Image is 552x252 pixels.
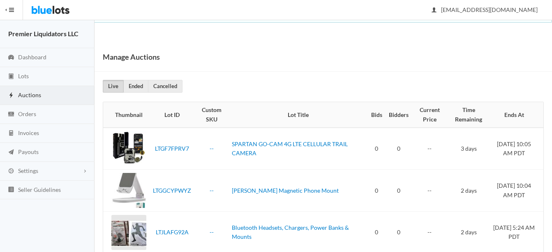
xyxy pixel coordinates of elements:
a: Bluetooth Headsets, Chargers, Power Banks & Mounts [232,224,349,240]
td: 2 days [448,170,490,212]
a: -- [210,145,214,152]
th: Bids [368,102,386,128]
td: 0 [368,128,386,170]
td: [DATE] 10:05 AM PDT [490,128,543,170]
ion-icon: cog [7,168,15,175]
a: Live [103,80,124,93]
span: [EMAIL_ADDRESS][DOMAIN_NAME] [432,6,538,13]
th: Bidders [386,102,412,128]
td: 3 days [448,128,490,170]
a: -- [210,187,214,194]
span: Dashboard [18,54,46,61]
a: SPARTAN GO-CAM 4G LTE CELLULAR TRAIL CAMERA [232,140,348,157]
td: -- [412,128,448,170]
ion-icon: speedometer [7,54,15,62]
ion-icon: clipboard [7,73,15,81]
strong: Premier Liquidators LLC [8,30,79,37]
th: Custom SKU [194,102,229,128]
a: LTJLAFG92A [156,229,189,236]
td: -- [412,170,448,212]
h1: Manage Auctions [103,51,160,63]
a: LTGGCYPWYZ [153,187,191,194]
td: 0 [386,128,412,170]
td: 0 [386,170,412,212]
a: LTGF7FPRV7 [155,145,189,152]
ion-icon: person [430,7,438,14]
span: Seller Guidelines [18,186,61,193]
td: [DATE] 10:04 AM PDT [490,170,543,212]
span: Settings [18,167,38,174]
ion-icon: list box [7,186,15,194]
ion-icon: calculator [7,130,15,138]
ion-icon: cash [7,111,15,119]
a: Ended [123,80,148,93]
td: 0 [368,170,386,212]
span: Invoices [18,129,39,136]
span: Lots [18,72,29,79]
th: Thumbnail [103,102,150,128]
ion-icon: flash [7,92,15,100]
th: Lot Title [229,102,368,128]
ion-icon: paper plane [7,149,15,156]
a: Cancelled [148,80,182,93]
span: Auctions [18,91,41,98]
span: Payouts [18,148,39,155]
span: Orders [18,110,36,117]
th: Current Price [412,102,448,128]
th: Time Remaining [448,102,490,128]
th: Ends At [490,102,543,128]
th: Lot ID [150,102,194,128]
a: [PERSON_NAME] Magnetic Phone Mount [232,187,339,194]
a: -- [210,229,214,236]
